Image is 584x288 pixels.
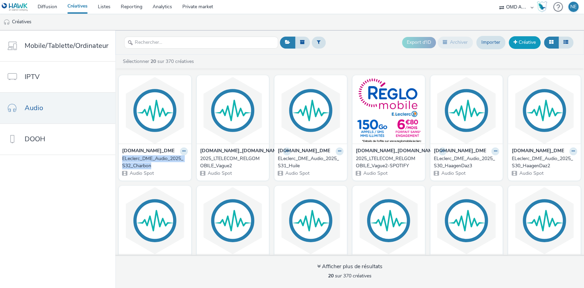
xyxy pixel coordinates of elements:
strong: 20 [328,273,334,279]
a: ELeclerc_DME_Audio_2025_S32_Charbon [122,155,188,169]
span: Mobile/Tablette/Ordinateur [25,41,108,51]
img: ELeclerc_DME_Audio_2025_S30_HaagenDaz2 visual [510,77,579,144]
img: ELeclerc_DME_Audio_2025_S29_Eastpack visual [198,187,268,254]
div: ELeclerc_DME_Audio_2025_S30_HaagenDaz3 [434,155,497,169]
img: 2025_LTELECOM_RELGOMOBILE_Vague2-SPOTIFY visual [354,77,423,144]
a: Sélectionner sur 370 créatives [122,58,197,65]
a: 2025_LTELECOM_RELGOMOBILE_Vague2 [200,155,266,169]
img: Hawk Academy [537,1,547,12]
span: DOOH [25,134,45,144]
span: Audio Spot [441,170,466,176]
a: Hawk Academy [537,1,550,12]
div: ELeclerc_DME_Audio_2025_S32_Charbon [122,155,185,169]
a: ELeclerc_DME_Audio_2025_S30_HaagenDaz2 [511,155,577,169]
span: Audio Spot [518,170,543,176]
a: Importer [476,36,505,49]
img: ELeclerc_DME_Audio_2025_S32_Charbon visual [120,77,190,144]
div: Afficher plus de résultats [317,263,382,271]
button: Grille [544,37,559,48]
img: ELeclerc_DME_Audio_2025_S28_Vin visual [276,187,345,254]
span: IPTV [25,72,40,82]
strong: [DOMAIN_NAME]_DME [511,147,564,155]
div: 2025_LTELECOM_RELGOMOBILE_Vague2 [200,155,263,169]
div: ELeclerc_DME_Audio_2025_S30_HaagenDaz2 [511,155,574,169]
span: Audio Spot [285,170,310,176]
div: ELeclerc_DME_Audio_2025_S31_Huile [278,155,341,169]
span: Audio Spot [363,170,388,176]
div: 2025_LTELECOM_RELGOMOBILE_Vague2-SPOTIFY [356,155,419,169]
span: Audio [25,103,43,113]
img: ELeclerc_DME_Audio_2025_S31_Huile visual [276,77,345,144]
a: ELeclerc_DME_Audio_2025_S31_Huile [278,155,343,169]
span: Audio Spot [207,170,232,176]
span: sur 370 créatives [328,273,372,279]
strong: [DOMAIN_NAME]_[DOMAIN_NAME] [200,147,281,155]
a: ELeclerc_DME_Audio_2025_S30_HaagenDaz3 [434,155,499,169]
span: Audio Spot [129,170,154,176]
img: ELeclerc_DME_Audio_2025_S27_Casque visual [354,187,423,254]
img: ELeclerc_DME_Audio_2025_S26_Panzani2 visual [510,187,579,254]
button: Liste [558,37,573,48]
button: Archiver [438,37,473,48]
a: Créative [509,36,541,49]
strong: 20 [151,58,156,65]
strong: [DOMAIN_NAME]_DME [278,147,330,155]
div: NE [570,2,576,12]
input: Rechercher... [124,37,278,49]
img: 2025_LTELECOM_RELGOMOBILE_Vague2 visual [198,77,268,144]
img: ELeclerc_DME_Audio_2025_S30_HaagenDaz3 visual [432,77,501,144]
strong: [DOMAIN_NAME]_[DOMAIN_NAME] [356,147,437,155]
img: ELeclerc_DME_Audio_2025_S26_Panzani3 visual [432,187,501,254]
strong: [DOMAIN_NAME]_DME [122,147,174,155]
img: undefined Logo [2,3,28,11]
strong: [DOMAIN_NAME]_DME [434,147,486,155]
img: audio [3,19,10,26]
button: Export d'ID [402,37,436,48]
img: ELeclerc_DME_Audio_2025_S30_HaagenDaz1 visual [120,187,190,254]
a: 2025_LTELECOM_RELGOMOBILE_Vague2-SPOTIFY [356,155,421,169]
